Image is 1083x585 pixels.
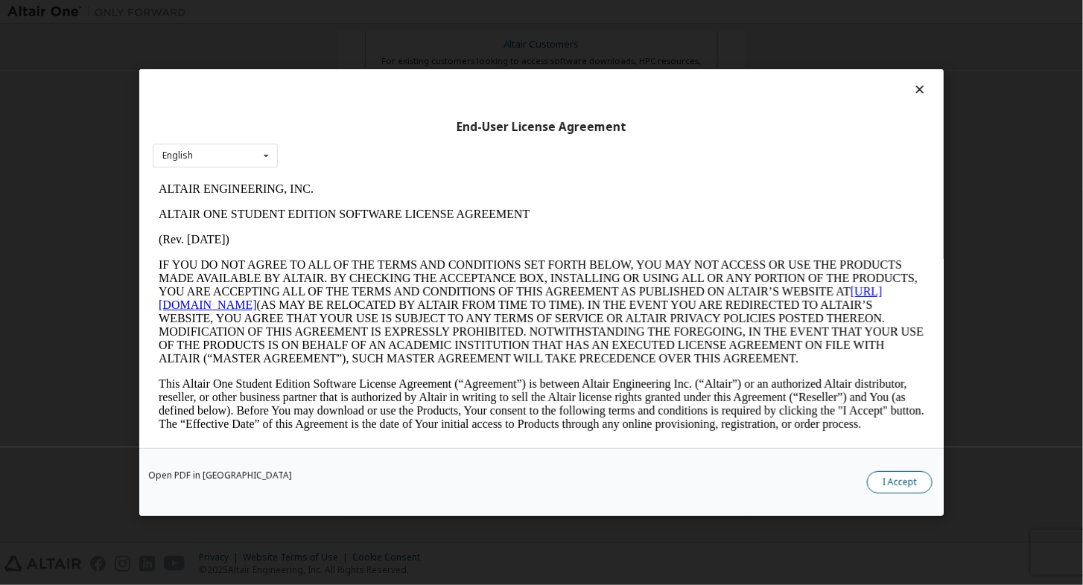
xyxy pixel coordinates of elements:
[153,120,930,135] div: End-User License Agreement
[6,82,772,189] p: IF YOU DO NOT AGREE TO ALL OF THE TERMS AND CONDITIONS SET FORTH BELOW, YOU MAY NOT ACCESS OR USE...
[148,471,292,480] a: Open PDF in [GEOGRAPHIC_DATA]
[6,57,772,70] p: (Rev. [DATE])
[6,109,730,135] a: [URL][DOMAIN_NAME]
[162,151,193,160] div: English
[867,471,933,493] button: I Accept
[6,201,772,255] p: This Altair One Student Edition Software License Agreement (“Agreement”) is between Altair Engine...
[6,6,772,19] p: ALTAIR ENGINEERING, INC.
[6,31,772,45] p: ALTAIR ONE STUDENT EDITION SOFTWARE LICENSE AGREEMENT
